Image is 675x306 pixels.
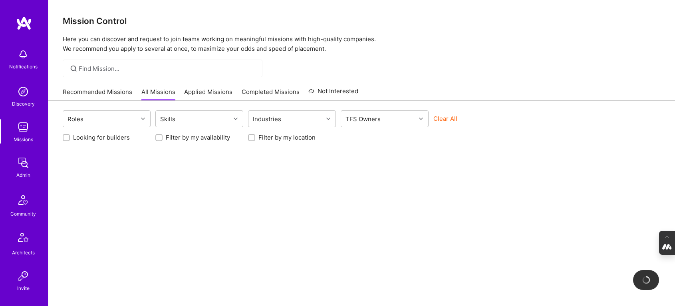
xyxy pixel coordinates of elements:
div: Industries [251,113,283,125]
img: Architects [14,229,33,248]
i: icon Chevron [419,117,423,121]
div: Missions [14,135,33,144]
a: All Missions [141,88,175,101]
a: Recommended Missions [63,88,132,101]
div: Architects [12,248,35,257]
label: Filter by my location [258,133,316,142]
img: discovery [15,84,31,100]
div: Discovery [12,100,35,108]
h3: Mission Control [63,16,661,26]
img: teamwork [15,119,31,135]
div: Notifications [9,62,38,71]
i: icon Chevron [234,117,238,121]
i: icon SearchGrey [69,64,78,73]
div: Community [10,210,36,218]
img: loading [641,274,652,286]
img: Invite [15,268,31,284]
img: Community [14,190,33,210]
div: Roles [66,113,85,125]
div: Skills [158,113,177,125]
a: Not Interested [308,86,358,101]
div: TFS Owners [343,113,383,125]
i: icon Chevron [141,117,145,121]
label: Filter by my availability [166,133,230,142]
img: admin teamwork [15,155,31,171]
img: bell [15,46,31,62]
button: Clear All [433,114,457,123]
a: Applied Missions [184,88,232,101]
input: Find Mission... [79,64,256,73]
p: Here you can discover and request to join teams working on meaningful missions with high-quality ... [63,34,661,54]
label: Looking for builders [73,133,130,142]
div: Invite [17,284,30,292]
img: logo [16,16,32,30]
i: icon Chevron [326,117,330,121]
div: Admin [16,171,30,179]
a: Completed Missions [242,88,300,101]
